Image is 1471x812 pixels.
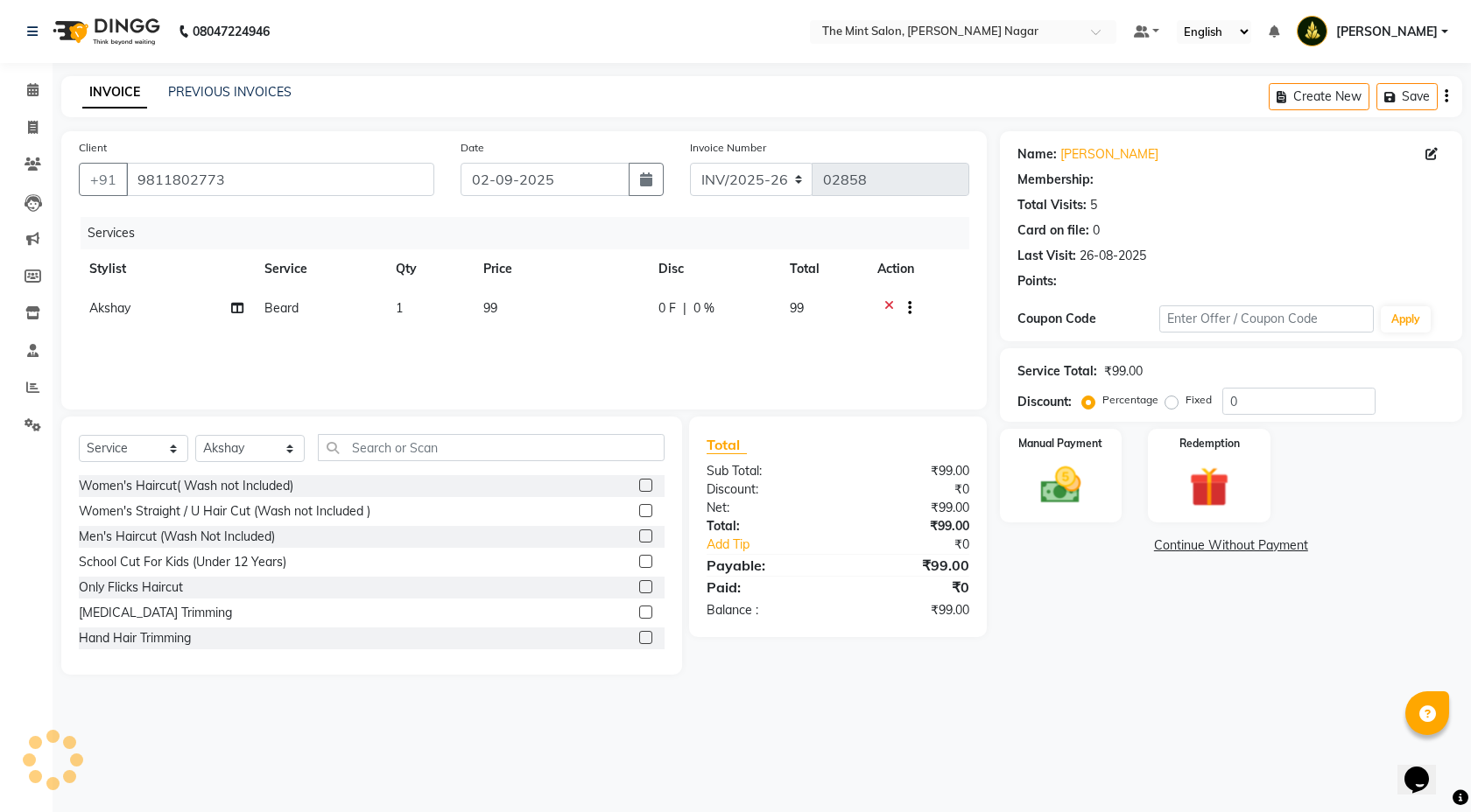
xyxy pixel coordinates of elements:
[658,299,676,318] span: 0 F
[648,249,779,289] th: Disc
[838,555,982,576] div: ₹99.00
[1186,392,1212,408] label: Fixed
[461,140,484,156] label: Date
[1159,305,1373,332] input: Enter Offer / Coupon Code
[1090,196,1097,214] div: 5
[693,577,838,598] div: Paid:
[483,300,497,316] span: 99
[396,300,403,316] span: 1
[693,555,838,576] div: Payable:
[45,7,165,56] img: logo
[1018,436,1102,451] label: Manual Payment
[82,77,147,108] a: INVOICE
[1177,462,1242,512] img: _gift.svg
[838,577,982,598] div: ₹0
[1093,221,1100,240] div: 0
[1017,171,1094,189] div: Membership:
[693,517,838,535] div: Total:
[193,7,270,56] b: 08047224946
[1017,393,1072,411] div: Discount:
[1060,145,1158,164] a: [PERSON_NAME]
[1017,145,1057,164] div: Name:
[79,629,191,647] div: Hand Hair Trimming
[79,528,275,546] div: Men's Haircut (Wash Not Included)
[683,299,686,318] span: |
[126,163,434,196] input: Search by Name/Mobile/Email/Code
[838,480,982,499] div: ₹0
[1104,362,1143,381] div: ₹99.00
[79,578,183,597] div: Only Flicks Haircut
[1028,462,1094,508] img: _cash.svg
[1017,247,1076,265] div: Last Visit:
[693,480,838,499] div: Discount:
[1080,247,1146,265] div: 26-08-2025
[693,462,838,480] div: Sub Total:
[1017,272,1057,290] div: Points:
[838,462,982,480] div: ₹99.00
[707,436,747,454] span: Total
[867,249,969,289] th: Action
[79,249,254,289] th: Stylist
[79,604,232,622] div: [MEDICAL_DATA] Trimming
[693,499,838,517] div: Net:
[1003,536,1459,555] a: Continue Without Payment
[1179,436,1240,451] label: Redemption
[1017,196,1087,214] div: Total Visits:
[81,217,982,249] div: Services
[79,163,128,196] button: +91
[1297,16,1327,46] img: Dhiraj Mirajkar
[254,249,385,289] th: Service
[168,84,292,100] a: PREVIOUS INVOICES
[693,601,838,619] div: Balance :
[79,140,107,156] label: Client
[779,249,867,289] th: Total
[1381,306,1431,332] button: Apply
[838,601,982,619] div: ₹99.00
[790,300,804,316] span: 99
[264,300,299,316] span: Beard
[693,535,862,554] a: Add Tip
[693,299,714,318] span: 0 %
[1336,23,1438,41] span: [PERSON_NAME]
[1269,83,1369,110] button: Create New
[79,553,286,571] div: School Cut For Kids (Under 12 Years)
[1397,742,1453,794] iframe: chat widget
[838,517,982,535] div: ₹99.00
[838,499,982,517] div: ₹99.00
[79,502,370,521] div: Women's Straight / U Hair Cut (Wash not Included )
[89,300,130,316] span: Akshay
[1017,221,1089,240] div: Card on file:
[1017,310,1160,328] div: Coupon Code
[1017,362,1097,381] div: Service Total:
[1376,83,1438,110] button: Save
[862,535,982,554] div: ₹0
[385,249,473,289] th: Qty
[473,249,648,289] th: Price
[318,434,665,461] input: Search or Scan
[690,140,766,156] label: Invoice Number
[79,477,293,495] div: Women's Haircut( Wash not Included)
[1102,392,1158,408] label: Percentage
